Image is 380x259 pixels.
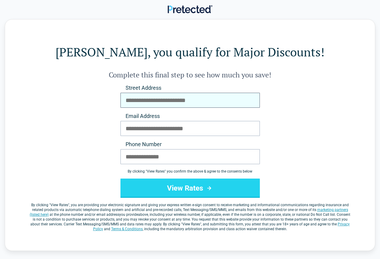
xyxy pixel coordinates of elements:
[120,84,260,92] label: Street Address
[50,203,68,207] span: View Rates
[29,70,351,80] h2: Complete this final step to see how much you save!
[120,113,260,120] label: Email Address
[29,203,351,231] label: By clicking " ", you are providing your electronic signature and giving your express written e-si...
[120,179,260,198] button: View Rates
[29,44,351,60] h1: [PERSON_NAME], you qualify for Major Discounts!
[120,141,260,148] label: Phone Number
[111,227,143,231] a: Terms & Conditions
[120,169,260,174] div: By clicking " View Rates " you confirm the above & agree to the consents below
